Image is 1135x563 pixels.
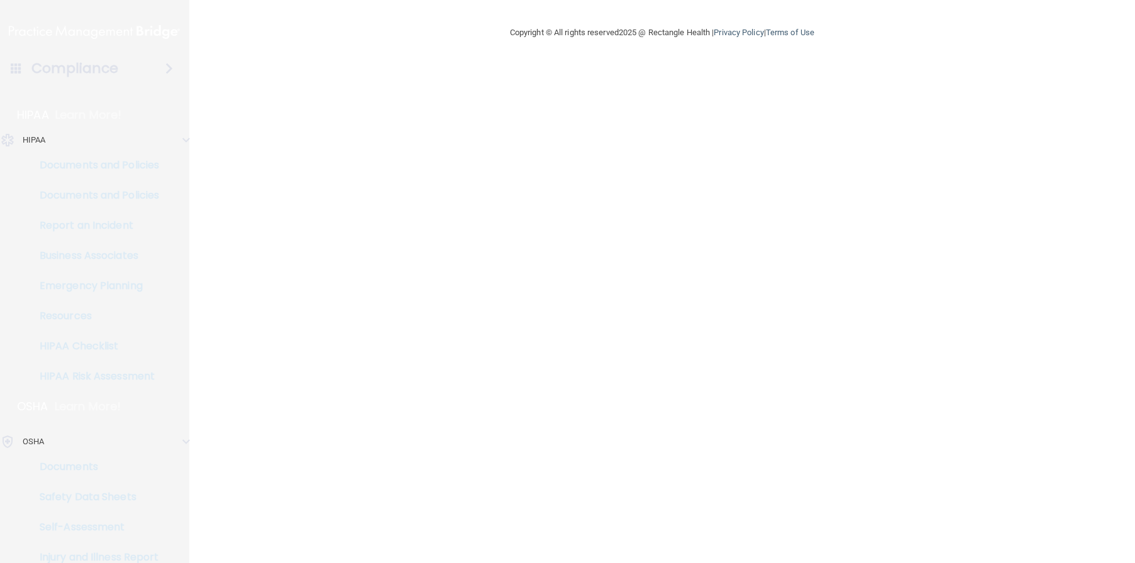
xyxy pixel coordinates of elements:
p: Documents [8,461,180,473]
p: OSHA [23,434,44,449]
p: Business Associates [8,249,180,262]
h4: Compliance [31,60,119,77]
p: Learn More! [55,399,121,414]
p: Learn More! [55,107,122,123]
p: HIPAA Risk Assessment [8,370,180,383]
p: HIPAA [23,133,46,148]
p: OSHA [17,399,48,414]
p: Emergency Planning [8,280,180,292]
a: Privacy Policy [714,28,763,37]
p: HIPAA Checklist [8,340,180,353]
p: Resources [8,310,180,322]
p: Self-Assessment [8,521,180,533]
div: Copyright © All rights reserved 2025 @ Rectangle Health | | [433,13,892,53]
p: Safety Data Sheets [8,491,180,503]
p: Documents and Policies [8,159,180,172]
img: PMB logo [9,19,180,45]
p: Report an Incident [8,219,180,232]
a: Terms of Use [766,28,814,37]
p: Documents and Policies [8,189,180,202]
p: HIPAA [17,107,49,123]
